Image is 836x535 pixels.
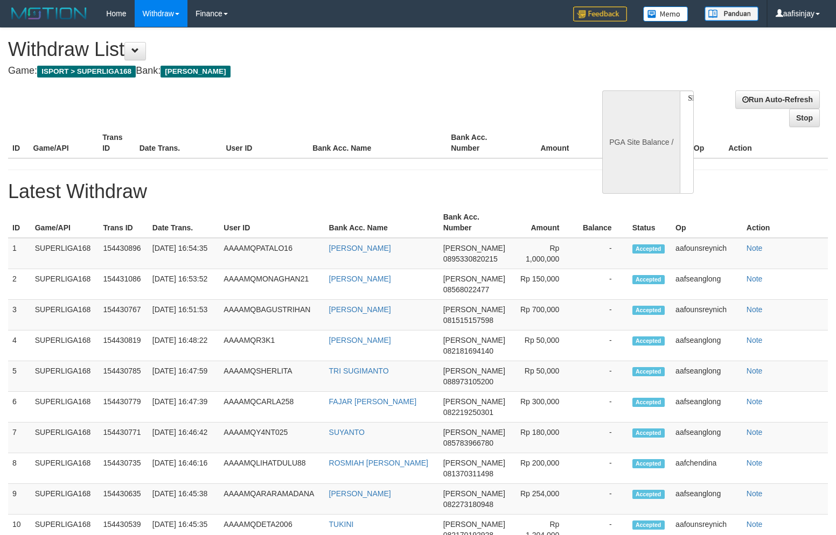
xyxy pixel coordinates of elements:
[689,128,724,158] th: Op
[8,39,547,60] h1: Withdraw List
[747,489,763,498] a: Note
[99,453,148,484] td: 154430735
[31,484,99,515] td: SUPERLIGA168
[514,238,576,269] td: Rp 1,000,000
[514,330,576,361] td: Rp 50,000
[632,244,665,254] span: Accepted
[31,207,99,238] th: Game/API
[443,377,493,386] span: 088973105200
[671,238,742,269] td: aafounsreynich
[575,269,628,300] td: -
[632,275,665,284] span: Accepted
[99,207,148,238] th: Trans ID
[671,207,742,238] th: Op
[443,489,505,498] span: [PERSON_NAME]
[443,316,493,325] span: 081515157598
[31,330,99,361] td: SUPERLIGA168
[632,520,665,530] span: Accepted
[443,520,505,529] span: [PERSON_NAME]
[8,207,31,238] th: ID
[329,336,391,344] a: [PERSON_NAME]
[575,207,628,238] th: Balance
[514,392,576,423] td: Rp 300,000
[8,5,90,22] img: MOTION_logo.png
[219,330,324,361] td: AAAAMQR3K1
[671,300,742,330] td: aafounsreynich
[632,428,665,438] span: Accepted
[632,306,665,315] span: Accepted
[8,269,31,300] td: 2
[31,300,99,330] td: SUPERLIGA168
[99,238,148,269] td: 154430896
[447,128,516,158] th: Bank Acc. Number
[671,453,742,484] td: aafchendina
[8,484,31,515] td: 9
[37,66,136,78] span: ISPORT > SUPERLIGA168
[219,238,324,269] td: AAAAMQPATALO16
[219,207,324,238] th: User ID
[99,300,148,330] td: 154430767
[575,484,628,515] td: -
[514,484,576,515] td: Rp 254,000
[161,66,230,78] span: [PERSON_NAME]
[329,459,428,467] a: ROSMIAH [PERSON_NAME]
[219,300,324,330] td: AAAAMQBAGUSTRIHAN
[8,453,31,484] td: 8
[443,244,505,252] span: [PERSON_NAME]
[443,367,505,375] span: [PERSON_NAME]
[671,423,742,453] td: aafseanglong
[148,361,220,392] td: [DATE] 16:47:59
[308,128,447,158] th: Bank Acc. Name
[329,489,391,498] a: [PERSON_NAME]
[632,459,665,468] span: Accepted
[329,397,417,406] a: FAJAR [PERSON_NAME]
[443,469,493,478] span: 081370311498
[514,423,576,453] td: Rp 180,000
[575,453,628,484] td: -
[632,367,665,376] span: Accepted
[747,520,763,529] a: Note
[671,484,742,515] td: aafseanglong
[329,367,389,375] a: TRI SUGIMANTO
[443,439,493,447] span: 085783966780
[329,274,391,283] a: [PERSON_NAME]
[148,453,220,484] td: [DATE] 16:46:16
[99,423,148,453] td: 154430771
[221,128,308,158] th: User ID
[443,285,490,294] span: 08568022477
[8,330,31,361] td: 4
[514,300,576,330] td: Rp 700,000
[747,367,763,375] a: Note
[148,300,220,330] td: [DATE] 16:51:53
[31,269,99,300] td: SUPERLIGA168
[747,305,763,314] a: Note
[31,361,99,392] td: SUPERLIGA168
[443,459,505,467] span: [PERSON_NAME]
[514,207,576,238] th: Amount
[443,428,505,437] span: [PERSON_NAME]
[514,453,576,484] td: Rp 200,000
[99,392,148,423] td: 154430779
[643,6,688,22] img: Button%20Memo.svg
[29,128,99,158] th: Game/API
[443,336,505,344] span: [PERSON_NAME]
[789,109,820,127] a: Stop
[8,392,31,423] td: 6
[705,6,758,21] img: panduan.png
[219,423,324,453] td: AAAAMQY4NT025
[747,397,763,406] a: Note
[31,238,99,269] td: SUPERLIGA168
[8,238,31,269] td: 1
[747,428,763,437] a: Note
[148,269,220,300] td: [DATE] 16:53:52
[747,336,763,344] a: Note
[329,244,391,252] a: [PERSON_NAME]
[632,336,665,346] span: Accepted
[632,490,665,499] span: Accepted
[99,361,148,392] td: 154430785
[443,305,505,314] span: [PERSON_NAME]
[148,484,220,515] td: [DATE] 16:45:38
[8,423,31,453] td: 7
[671,269,742,300] td: aafseanglong
[724,128,828,158] th: Action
